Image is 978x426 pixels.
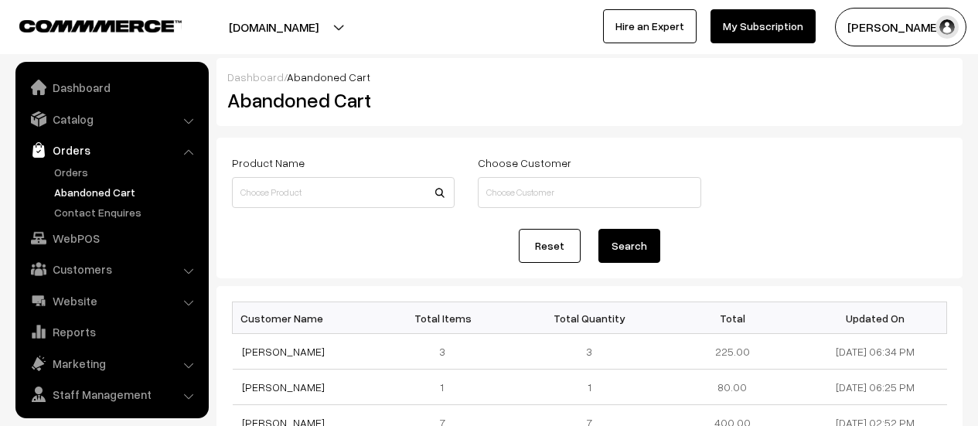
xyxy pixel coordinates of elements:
[232,155,305,171] label: Product Name
[804,370,947,405] td: [DATE] 06:25 PM
[375,302,518,334] th: Total Items
[19,20,182,32] img: COMMMERCE
[478,155,571,171] label: Choose Customer
[227,69,952,85] div: /
[19,318,203,346] a: Reports
[50,184,203,200] a: Abandoned Cart
[232,177,455,208] input: Choose Product
[835,8,966,46] button: [PERSON_NAME]
[519,229,581,263] a: Reset
[19,349,203,377] a: Marketing
[19,105,203,133] a: Catalog
[478,177,700,208] input: Choose Customer
[19,15,155,34] a: COMMMERCE
[518,334,661,370] td: 3
[287,70,370,83] span: Abandoned Cart
[175,8,373,46] button: [DOMAIN_NAME]
[935,15,959,39] img: user
[227,88,453,112] h2: Abandoned Cart
[19,136,203,164] a: Orders
[233,302,376,334] th: Customer Name
[227,70,284,83] a: Dashboard
[242,345,325,358] a: [PERSON_NAME]
[50,204,203,220] a: Contact Enquires
[19,255,203,283] a: Customers
[598,229,660,263] button: Search
[518,302,661,334] th: Total Quantity
[19,287,203,315] a: Website
[804,334,947,370] td: [DATE] 06:34 PM
[661,370,804,405] td: 80.00
[19,224,203,252] a: WebPOS
[518,370,661,405] td: 1
[603,9,697,43] a: Hire an Expert
[661,302,804,334] th: Total
[375,370,518,405] td: 1
[804,302,947,334] th: Updated On
[710,9,816,43] a: My Subscription
[242,380,325,394] a: [PERSON_NAME]
[19,380,203,408] a: Staff Management
[661,334,804,370] td: 225.00
[19,73,203,101] a: Dashboard
[375,334,518,370] td: 3
[50,164,203,180] a: Orders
